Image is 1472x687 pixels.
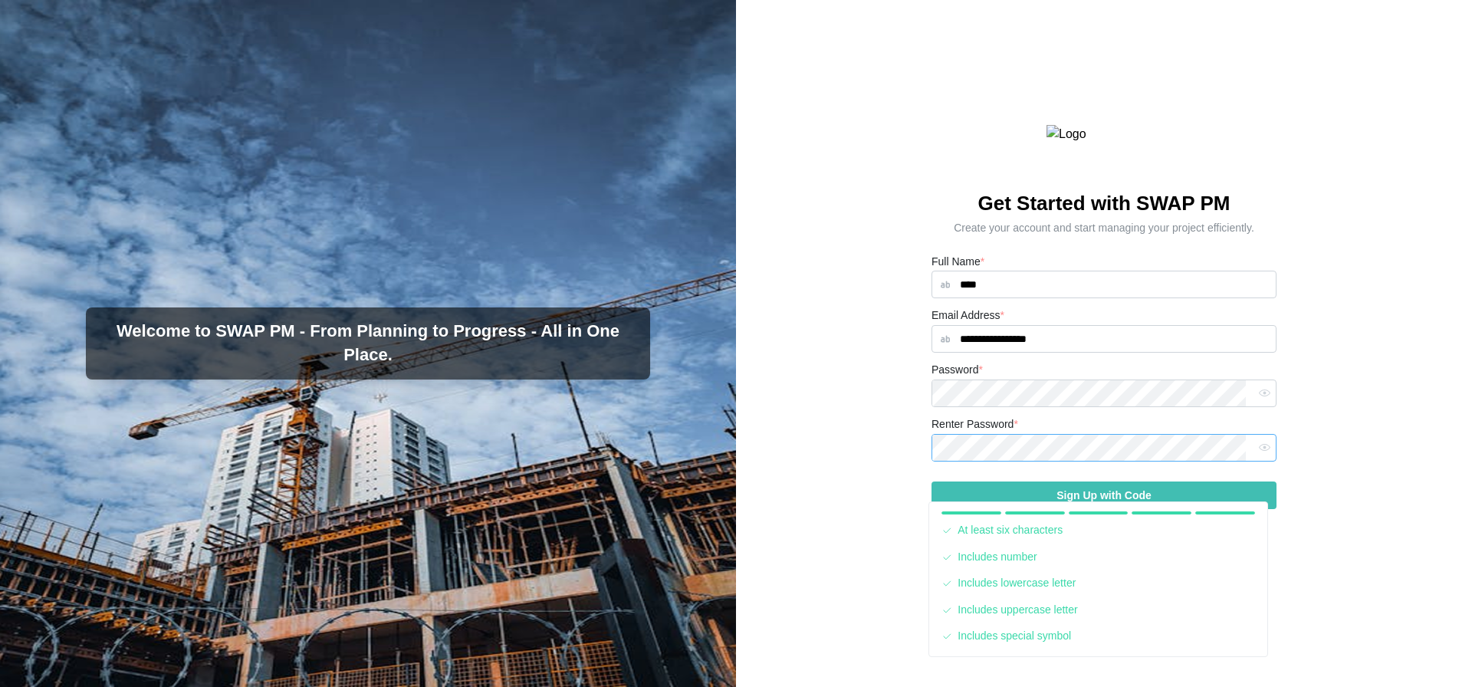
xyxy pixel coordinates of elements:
div: Includes number [958,549,1037,566]
label: Renter Password [932,416,1018,433]
div: Includes lowercase letter [958,575,1076,592]
div: At least six characters [958,522,1063,539]
button: Sign Up with Code [932,482,1276,509]
div: Includes special symbol [958,628,1071,645]
div: Create your account and start managing your project efficiently. [954,220,1254,237]
h2: Get Started with SWAP PM [954,190,1254,237]
label: Password [932,362,983,379]
label: Email Address [932,307,1004,324]
label: Full Name [932,254,984,271]
div: Includes uppercase letter [958,602,1077,619]
img: Logo [1046,125,1161,144]
h3: Welcome to SWAP PM - From Planning to Progress - All in One Place. [98,320,638,367]
span: Sign Up with Code [1056,482,1152,508]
